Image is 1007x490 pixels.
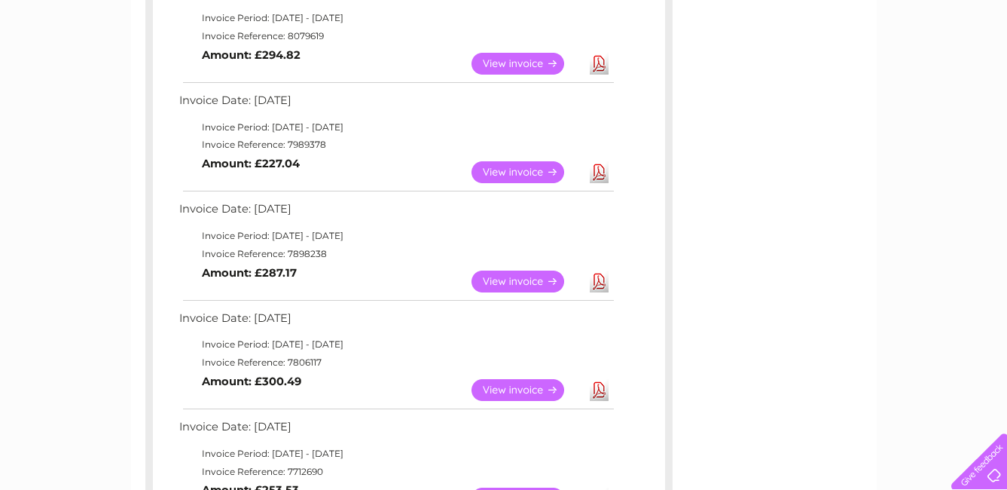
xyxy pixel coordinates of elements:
[876,64,898,75] a: Blog
[907,64,944,75] a: Contact
[175,245,616,263] td: Invoice Reference: 7898238
[175,199,616,227] td: Invoice Date: [DATE]
[175,118,616,136] td: Invoice Period: [DATE] - [DATE]
[175,445,616,463] td: Invoice Period: [DATE] - [DATE]
[780,64,813,75] a: Energy
[175,227,616,245] td: Invoice Period: [DATE] - [DATE]
[202,157,300,170] b: Amount: £227.04
[175,9,616,27] td: Invoice Period: [DATE] - [DATE]
[175,308,616,336] td: Invoice Date: [DATE]
[175,354,616,372] td: Invoice Reference: 7806117
[202,375,301,388] b: Amount: £300.49
[175,27,616,45] td: Invoice Reference: 8079619
[957,64,993,75] a: Log out
[148,8,860,73] div: Clear Business is a trading name of Verastar Limited (registered in [GEOGRAPHIC_DATA] No. 3667643...
[471,271,582,292] a: View
[590,161,609,183] a: Download
[175,136,616,154] td: Invoice Reference: 7989378
[822,64,867,75] a: Telecoms
[35,39,112,85] img: logo.png
[202,266,297,280] b: Amount: £287.17
[471,53,582,75] a: View
[175,90,616,118] td: Invoice Date: [DATE]
[175,463,616,481] td: Invoice Reference: 7712690
[742,64,771,75] a: Water
[175,335,616,354] td: Invoice Period: [DATE] - [DATE]
[590,271,609,292] a: Download
[590,53,609,75] a: Download
[175,417,616,445] td: Invoice Date: [DATE]
[471,161,582,183] a: View
[202,48,301,62] b: Amount: £294.82
[723,8,827,26] a: 0333 014 3131
[590,379,609,401] a: Download
[471,379,582,401] a: View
